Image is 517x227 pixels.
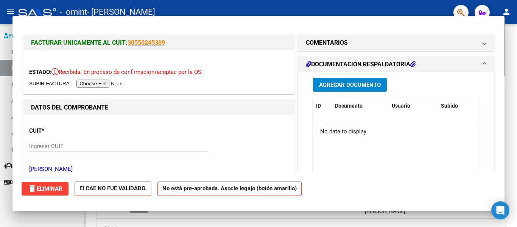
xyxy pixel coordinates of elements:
span: ID [316,103,321,109]
span: FACTURAR UNICAMENTE AL CUIT: [31,39,128,46]
p: CUIT [29,127,107,135]
mat-icon: person [502,7,511,16]
button: Eliminar [22,182,69,196]
div: Open Intercom Messenger [491,201,509,219]
div: No data to display [313,122,476,141]
h1: DOCUMENTACIÓN RESPALDATORIA [306,60,416,69]
span: Eliminar [28,185,62,192]
span: Usuario [392,103,410,109]
span: Prestadores / Proveedores [4,31,73,40]
datatable-header-cell: Documento [332,98,389,114]
datatable-header-cell: Usuario [389,98,438,114]
span: Documento [335,103,363,109]
datatable-header-cell: Acción [476,98,514,114]
button: Agregar Documento [313,78,387,92]
datatable-header-cell: Subido [438,98,476,114]
datatable-header-cell: ID [313,98,332,114]
mat-expansion-panel-header: COMENTARIOS [298,35,494,50]
span: Agregar Documento [319,81,381,88]
strong: DATOS DEL COMPROBANTE [31,104,108,111]
span: Datos de contacto [4,178,53,186]
p: [PERSON_NAME] [29,165,289,174]
a: 30550245309 [128,39,165,46]
h1: COMENTARIOS [306,38,348,47]
span: Subido [441,103,458,109]
strong: El CAE NO FUE VALIDADO. [75,182,151,196]
span: - omint [60,4,87,20]
span: ESTADO: [29,69,51,75]
span: Instructivos [4,162,39,170]
mat-icon: delete [28,184,37,193]
strong: No está pre-aprobada. Asocie legajo (botón amarillo) [157,182,302,196]
mat-icon: menu [6,7,15,16]
mat-expansion-panel-header: DOCUMENTACIÓN RESPALDATORIA [298,57,494,72]
span: Recibida. En proceso de confirmacion/aceptac por la OS. [51,69,203,75]
span: - [PERSON_NAME] [87,4,155,20]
